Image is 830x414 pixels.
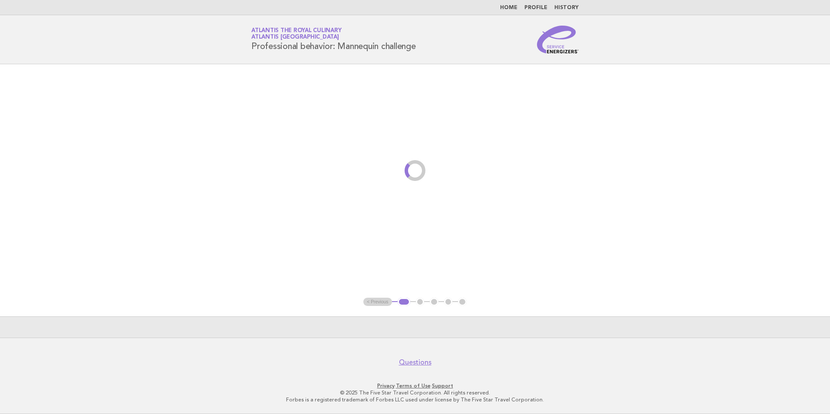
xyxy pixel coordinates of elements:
p: Forbes is a registered trademark of Forbes LLC used under license by The Five Star Travel Corpora... [149,396,681,403]
a: Home [500,5,517,10]
a: Profile [524,5,547,10]
img: Service Energizers [537,26,579,53]
p: © 2025 The Five Star Travel Corporation. All rights reserved. [149,389,681,396]
p: · · [149,382,681,389]
a: Questions [399,358,431,367]
span: Atlantis [GEOGRAPHIC_DATA] [251,35,339,40]
a: History [554,5,579,10]
a: Terms of Use [396,383,431,389]
h1: Professional behavior: Mannequin challenge [251,28,416,51]
a: Support [432,383,453,389]
a: Privacy [377,383,395,389]
a: Atlantis the Royal CulinaryAtlantis [GEOGRAPHIC_DATA] [251,28,341,40]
